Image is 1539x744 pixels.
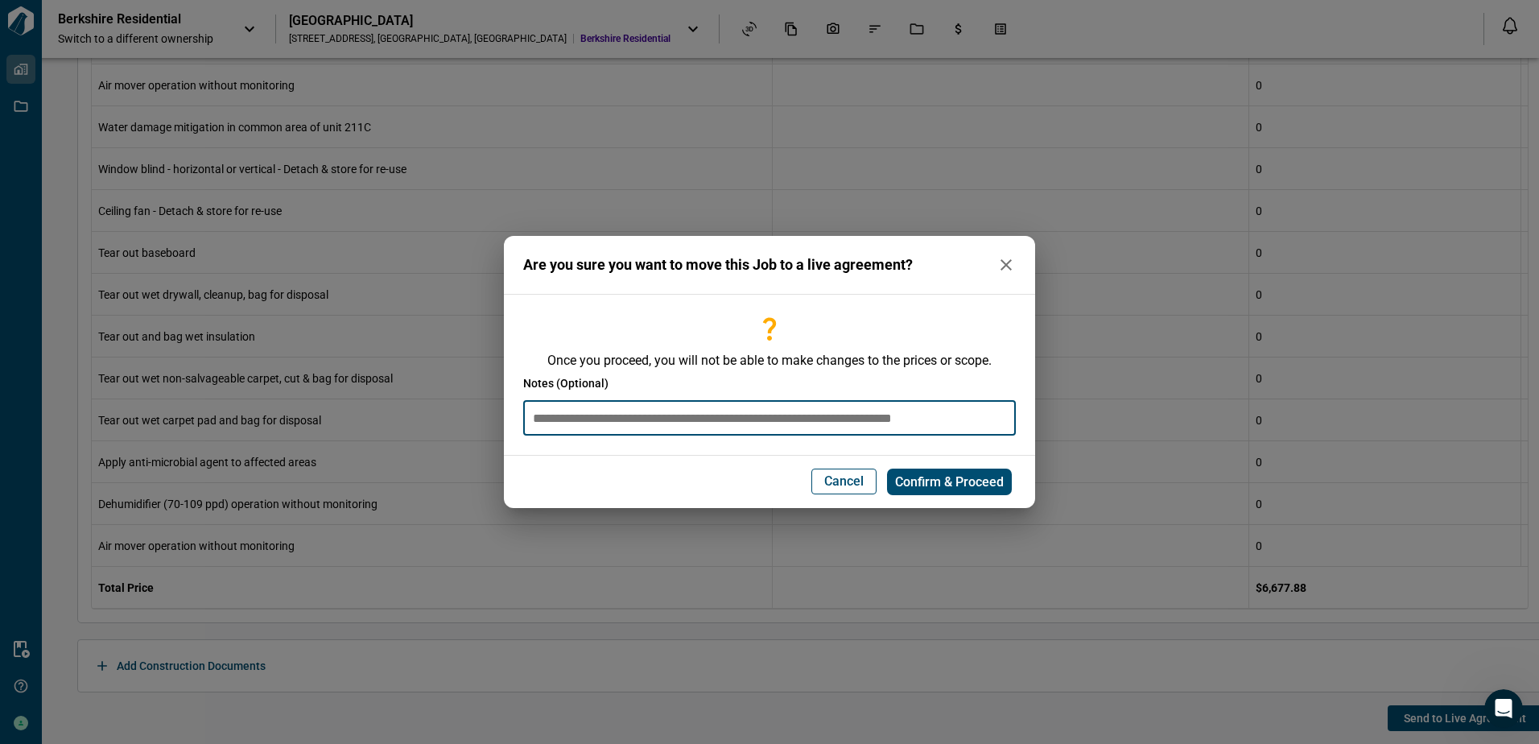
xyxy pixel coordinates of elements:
span: Once you proceed, you will not be able to make changes to the prices or scope. [523,353,1016,369]
button: Cancel [811,469,877,494]
span: Cancel [824,473,864,490]
span: Confirm & Proceed [895,474,1004,490]
button: Confirm & Proceed [887,469,1012,496]
iframe: Intercom live chat [1484,689,1523,728]
span: Notes (Optional) [523,375,609,391]
span: Are you sure you want to move this Job to a live agreement? [523,257,913,273]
